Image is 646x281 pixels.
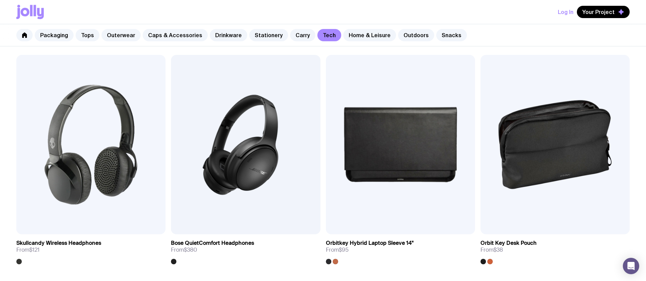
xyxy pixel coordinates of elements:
[101,29,141,41] a: Outerwear
[623,258,639,274] div: Open Intercom Messenger
[577,6,630,18] button: Your Project
[398,29,434,41] a: Outdoors
[480,247,503,253] span: From
[343,29,396,41] a: Home & Leisure
[326,247,349,253] span: From
[480,234,630,264] a: Orbit Key Desk PouchFrom$38
[210,29,247,41] a: Drinkware
[35,29,74,41] a: Packaging
[290,29,315,41] a: Carry
[326,240,413,247] h3: Orbitkey Hybrid Laptop Sleeve 14"
[16,240,101,247] h3: Skullcandy Wireless Headphones
[76,29,99,41] a: Tops
[16,247,40,253] span: From
[493,246,503,253] span: $38
[582,9,615,15] span: Your Project
[249,29,288,41] a: Stationery
[143,29,208,41] a: Caps & Accessories
[29,246,40,253] span: $121
[317,29,341,41] a: Tech
[16,234,166,264] a: Skullcandy Wireless HeadphonesFrom$121
[171,247,197,253] span: From
[326,234,475,264] a: Orbitkey Hybrid Laptop Sleeve 14"From$95
[171,234,320,264] a: Bose QuietComfort HeadphonesFrom$380
[171,240,254,247] h3: Bose QuietComfort Headphones
[184,246,197,253] span: $380
[480,240,537,247] h3: Orbit Key Desk Pouch
[436,29,467,41] a: Snacks
[558,6,573,18] button: Log In
[339,246,349,253] span: $95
